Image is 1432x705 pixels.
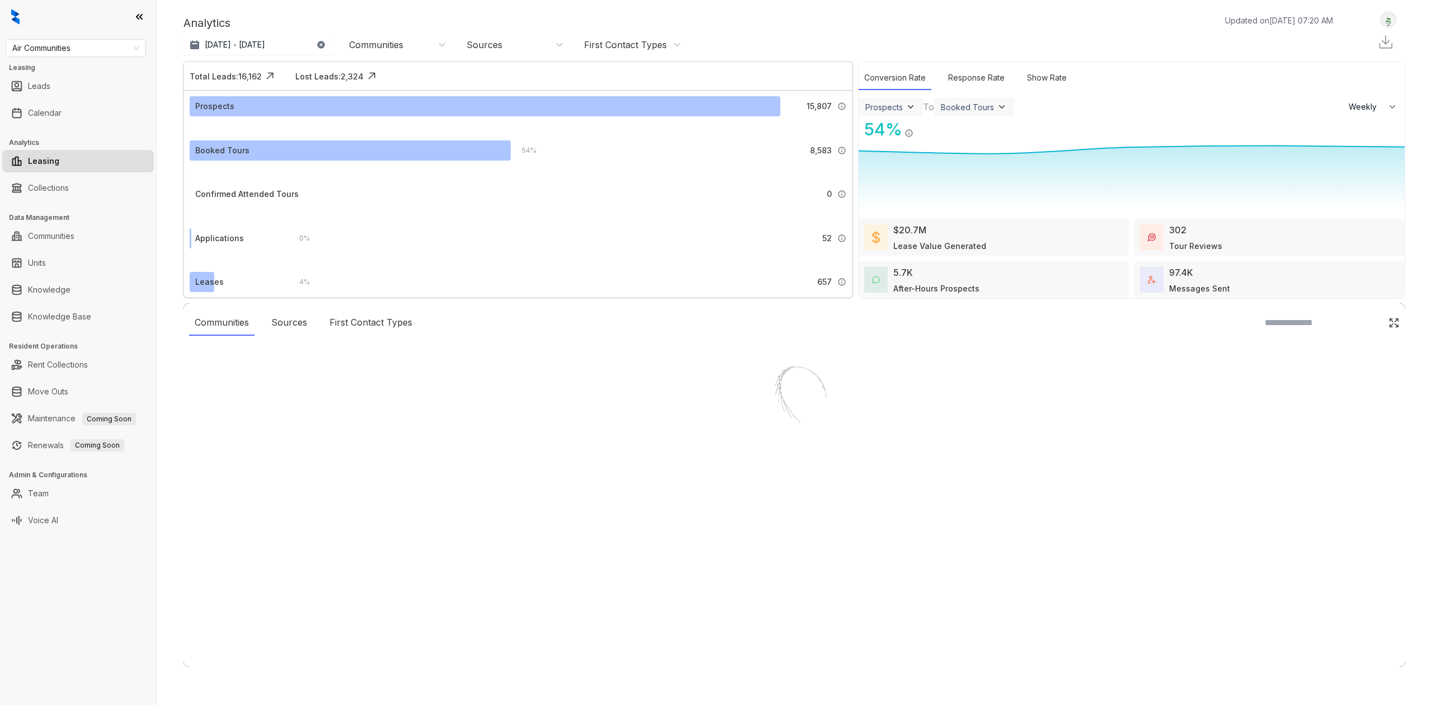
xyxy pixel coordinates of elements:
[28,150,59,172] a: Leasing
[943,66,1010,90] div: Response Rate
[28,252,46,274] a: Units
[28,225,74,247] a: Communities
[28,509,58,532] a: Voice AI
[2,434,154,457] li: Renewals
[288,232,310,245] div: 0 %
[2,305,154,328] li: Knowledge Base
[28,354,88,376] a: Rent Collections
[837,278,846,286] img: Info
[1349,101,1383,112] span: Weekly
[262,68,279,84] img: Click Icon
[70,439,124,452] span: Coming Soon
[2,150,154,172] li: Leasing
[288,276,310,288] div: 4 %
[1169,266,1193,279] div: 97.4K
[2,482,154,505] li: Team
[1381,14,1396,26] img: UserAvatar
[28,380,68,403] a: Move Outs
[2,102,154,124] li: Calendar
[913,119,930,135] img: Click Icon
[837,190,846,199] img: Info
[2,177,154,199] li: Collections
[28,75,50,97] a: Leads
[859,66,931,90] div: Conversion Rate
[9,470,156,480] h3: Admin & Configurations
[12,40,139,57] span: Air Communities
[893,223,926,237] div: $20.7M
[195,276,224,288] div: Leases
[349,39,403,51] div: Communities
[872,231,880,244] img: LeaseValue
[2,407,154,430] li: Maintenance
[905,101,916,112] img: ViewFilterArrow
[195,232,244,245] div: Applications
[775,454,814,466] div: Loading...
[996,101,1007,112] img: ViewFilterArrow
[28,305,91,328] a: Knowledge Base
[511,144,536,157] div: 54 %
[2,75,154,97] li: Leads
[9,63,156,73] h3: Leasing
[1377,34,1394,50] img: Download
[817,276,832,288] span: 657
[923,100,934,114] div: To
[2,354,154,376] li: Rent Collections
[266,310,313,336] div: Sources
[1169,283,1230,294] div: Messages Sent
[584,39,667,51] div: First Contact Types
[28,177,69,199] a: Collections
[28,102,62,124] a: Calendar
[2,252,154,274] li: Units
[205,39,265,50] p: [DATE] - [DATE]
[827,188,832,200] span: 0
[183,15,230,31] p: Analytics
[1169,240,1222,252] div: Tour Reviews
[837,234,846,243] img: Info
[28,482,49,505] a: Team
[195,144,249,157] div: Booked Tours
[195,188,299,200] div: Confirmed Attended Tours
[190,70,262,82] div: Total Leads: 16,162
[467,39,502,51] div: Sources
[195,100,234,112] div: Prospects
[941,102,994,112] div: Booked Tours
[9,213,156,223] h3: Data Management
[822,232,832,245] span: 52
[1148,233,1156,241] img: TourReviews
[872,276,880,284] img: AfterHoursConversations
[810,144,832,157] span: 8,583
[183,35,335,55] button: [DATE] - [DATE]
[324,310,418,336] div: First Contact Types
[1388,317,1400,328] img: Click Icon
[893,266,913,279] div: 5.7K
[1225,15,1333,26] p: Updated on [DATE] 07:20 AM
[2,380,154,403] li: Move Outs
[865,102,903,112] div: Prospects
[9,138,156,148] h3: Analytics
[1365,318,1374,327] img: SearchIcon
[11,9,20,25] img: logo
[1021,66,1072,90] div: Show Rate
[837,146,846,155] img: Info
[295,70,364,82] div: Lost Leads: 2,324
[82,413,136,425] span: Coming Soon
[2,509,154,532] li: Voice AI
[28,434,124,457] a: RenewalsComing Soon
[738,342,850,454] img: Loader
[1169,223,1186,237] div: 302
[28,279,70,301] a: Knowledge
[905,129,913,138] img: Info
[1148,276,1156,284] img: TotalFum
[364,68,380,84] img: Click Icon
[893,283,979,294] div: After-Hours Prospects
[859,117,902,142] div: 54 %
[893,240,986,252] div: Lease Value Generated
[837,102,846,111] img: Info
[2,279,154,301] li: Knowledge
[9,341,156,351] h3: Resident Operations
[2,225,154,247] li: Communities
[807,100,832,112] span: 15,807
[1342,97,1405,117] button: Weekly
[189,310,255,336] div: Communities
